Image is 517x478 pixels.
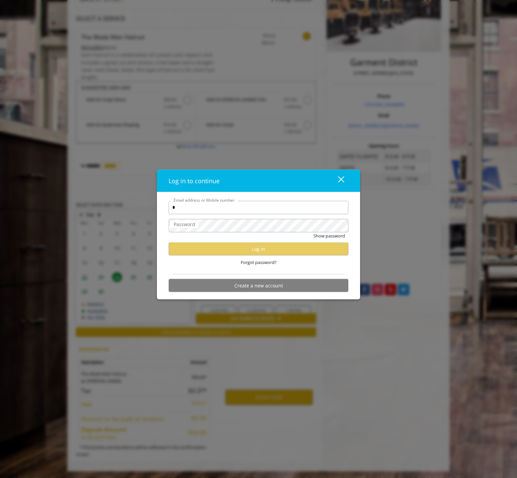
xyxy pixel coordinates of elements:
button: close dialog [326,174,348,188]
label: Email address or Mobile number [170,197,238,203]
button: Create a new account [169,279,348,292]
input: Email address or Mobile number [169,201,348,214]
span: Forgot password? [241,259,277,266]
input: Password [169,219,348,232]
button: Show password [313,232,345,239]
div: close dialog [330,176,344,186]
span: Log in to continue [169,177,220,185]
button: Log in [169,243,348,256]
label: Password [170,220,198,228]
